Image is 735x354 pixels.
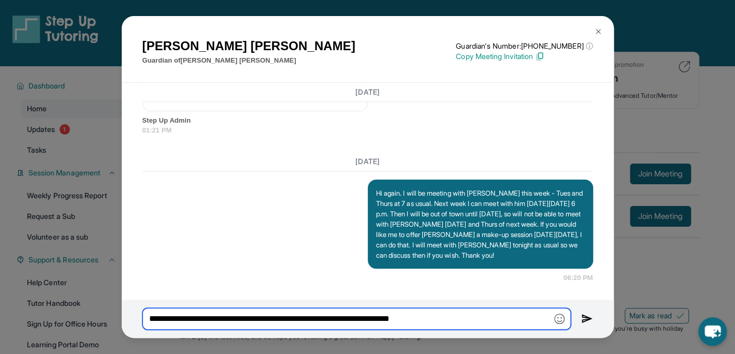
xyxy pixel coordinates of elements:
span: Step Up Admin [142,115,593,126]
p: Guardian's Number: [PHONE_NUMBER] [456,41,593,51]
p: Hi again. I will be meeting with [PERSON_NAME] this week - Tues and Thurs at 7 as usual. Next wee... [376,188,585,260]
img: Copy Icon [535,52,544,61]
p: Guardian of [PERSON_NAME] [PERSON_NAME] [142,55,355,66]
button: chat-button [698,317,727,346]
h3: [DATE] [142,87,593,97]
img: Send icon [581,313,593,325]
img: Close Icon [594,27,602,36]
span: 06:20 PM [564,273,593,283]
img: Emoji [554,314,565,324]
h3: [DATE] [142,156,593,167]
p: Copy Meeting Invitation [456,51,593,62]
span: ⓘ [585,41,593,51]
span: 01:21 PM [142,125,593,136]
h1: [PERSON_NAME] [PERSON_NAME] [142,37,355,55]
